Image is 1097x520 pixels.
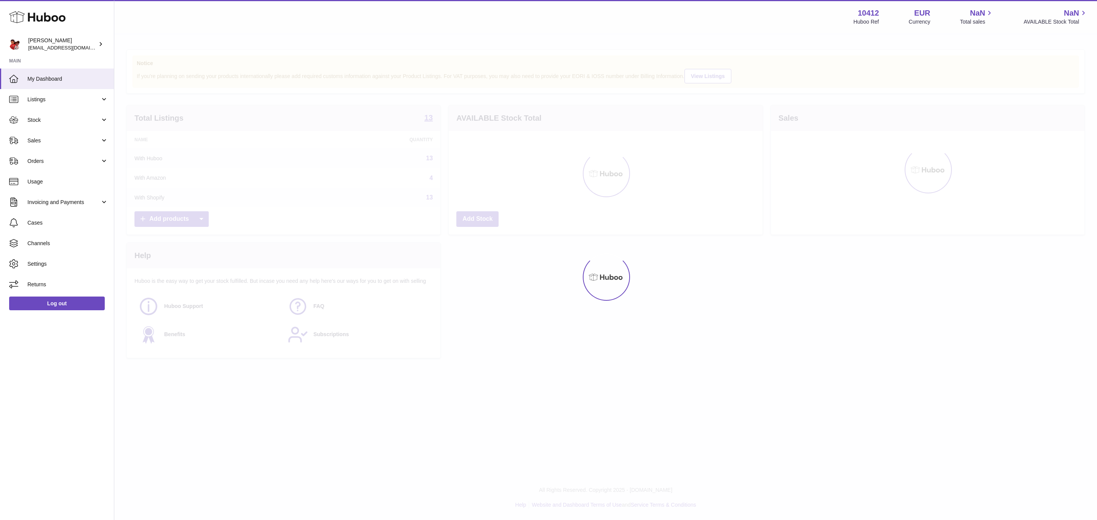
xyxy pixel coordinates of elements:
[27,260,108,268] span: Settings
[9,38,21,50] img: internalAdmin-10412@internal.huboo.com
[27,158,100,165] span: Orders
[27,75,108,83] span: My Dashboard
[28,37,97,51] div: [PERSON_NAME]
[1064,8,1079,18] span: NaN
[970,8,985,18] span: NaN
[27,219,108,227] span: Cases
[28,45,112,51] span: [EMAIL_ADDRESS][DOMAIN_NAME]
[27,178,108,185] span: Usage
[9,297,105,310] a: Log out
[27,137,100,144] span: Sales
[854,18,879,26] div: Huboo Ref
[27,116,100,124] span: Stock
[960,8,994,26] a: NaN Total sales
[27,96,100,103] span: Listings
[1023,18,1088,26] span: AVAILABLE Stock Total
[1023,8,1088,26] a: NaN AVAILABLE Stock Total
[960,18,994,26] span: Total sales
[914,8,930,18] strong: EUR
[27,199,100,206] span: Invoicing and Payments
[27,240,108,247] span: Channels
[909,18,931,26] div: Currency
[858,8,879,18] strong: 10412
[27,281,108,288] span: Returns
